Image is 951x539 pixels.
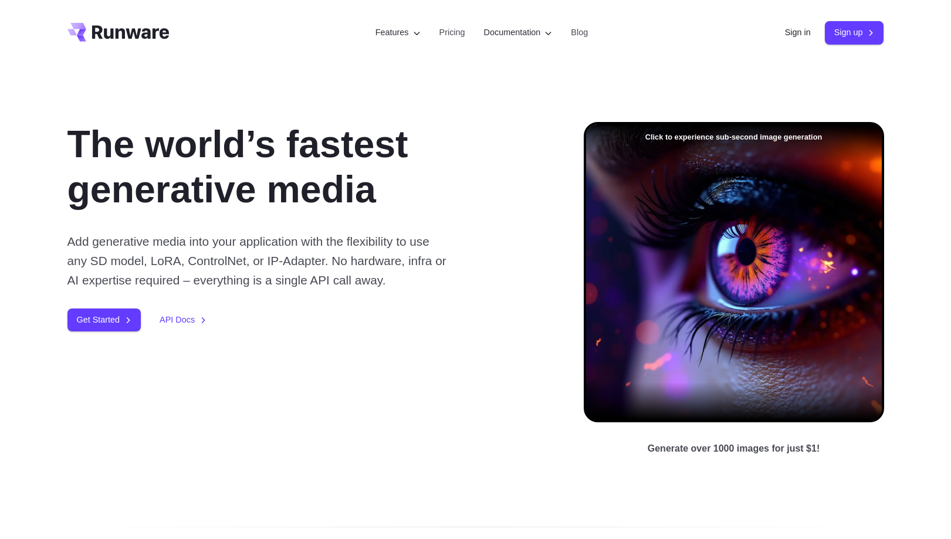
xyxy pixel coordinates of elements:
[67,23,170,42] a: Go to /
[375,26,421,39] label: Features
[439,26,465,39] a: Pricing
[825,21,884,44] a: Sign up
[785,26,811,39] a: Sign in
[160,313,207,327] a: API Docs
[67,309,141,331] a: Get Started
[648,441,820,456] p: Generate over 1000 images for just $1!
[571,26,588,39] a: Blog
[67,122,546,213] h1: The world’s fastest generative media
[67,232,451,290] p: Add generative media into your application with the flexibility to use any SD model, LoRA, Contro...
[484,26,553,39] label: Documentation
